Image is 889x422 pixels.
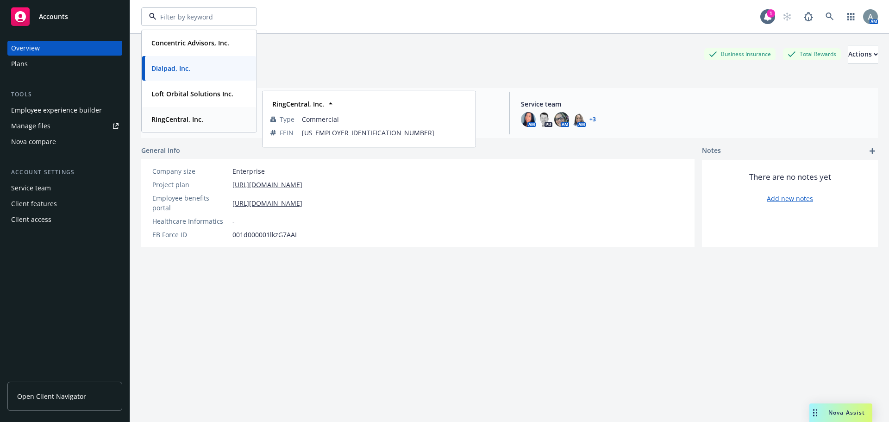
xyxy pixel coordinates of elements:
a: Switch app [842,7,860,26]
div: Client access [11,212,51,227]
a: Search [820,7,839,26]
a: Employee experience builder [7,103,122,118]
a: Nova compare [7,134,122,149]
a: Manage files [7,119,122,133]
img: photo [554,112,569,127]
button: Nova Assist [809,403,872,422]
span: Accounts [39,13,68,20]
strong: RingCentral, Inc. [272,100,324,108]
div: Manage files [11,119,50,133]
div: Employee benefits portal [152,193,229,213]
span: Nova Assist [828,409,865,416]
span: Enterprise [232,166,265,176]
div: Overview [11,41,40,56]
a: [URL][DOMAIN_NAME] [232,180,302,189]
img: photo [538,112,552,127]
div: Service team [11,181,51,195]
strong: Dialpad, Inc. [151,64,190,73]
div: EB Force ID [152,230,229,239]
span: Notes [702,145,721,157]
strong: RingCentral, Inc. [151,115,203,124]
button: Actions [848,45,878,63]
a: [URL][DOMAIN_NAME] [232,198,302,208]
a: Add new notes [767,194,813,203]
div: 1 [767,9,775,18]
span: Type [280,114,294,124]
img: photo [571,112,586,127]
span: Commercial [302,114,468,124]
a: +3 [589,117,596,122]
div: Account settings [7,168,122,177]
div: Plans [11,57,28,71]
a: Plans [7,57,122,71]
span: Open Client Navigator [17,391,86,401]
a: Overview [7,41,122,56]
input: Filter by keyword [157,12,238,22]
div: Business Insurance [704,48,776,60]
div: Client features [11,196,57,211]
span: FEIN [280,128,294,138]
div: Project plan [152,180,229,189]
div: Drag to move [809,403,821,422]
img: photo [863,9,878,24]
a: Report a Bug [799,7,818,26]
img: photo [521,112,536,127]
a: Start snowing [778,7,796,26]
span: 001d000001lkzG7AAI [232,230,297,239]
a: add [867,145,878,157]
a: Accounts [7,4,122,30]
span: Service team [521,99,870,109]
div: Healthcare Informatics [152,216,229,226]
div: Employee experience builder [11,103,102,118]
span: General info [141,145,180,155]
div: Company size [152,166,229,176]
span: - [232,216,235,226]
a: Client features [7,196,122,211]
span: [US_EMPLOYER_IDENTIFICATION_NUMBER] [302,128,468,138]
a: Service team [7,181,122,195]
div: Nova compare [11,134,56,149]
div: Tools [7,90,122,99]
div: Total Rewards [783,48,841,60]
strong: Loft Orbital Solutions Inc. [151,89,233,98]
a: Client access [7,212,122,227]
strong: Concentric Advisors, Inc. [151,38,229,47]
span: There are no notes yet [749,171,831,183]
